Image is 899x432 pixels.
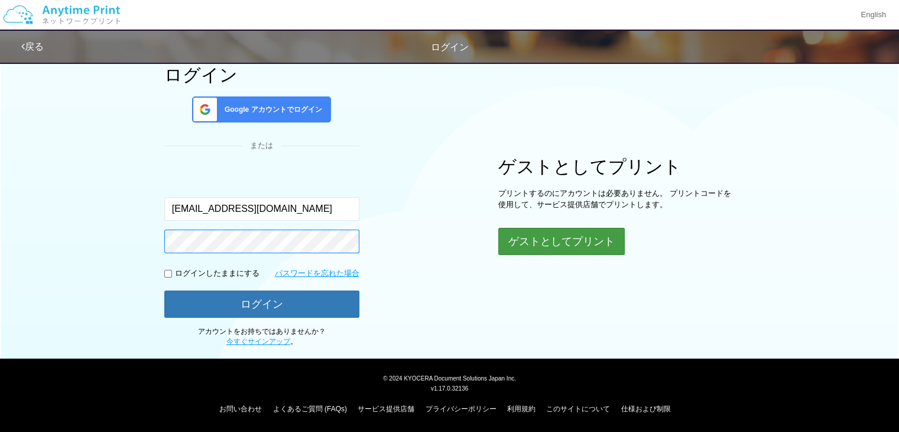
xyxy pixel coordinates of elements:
h1: ログイン [164,65,359,85]
a: プライバシーポリシー [426,405,496,413]
a: 戻る [21,41,44,51]
a: このサイトについて [546,405,610,413]
span: Google アカウントでログイン [220,105,322,115]
span: v1.17.0.32136 [431,385,468,392]
a: サービス提供店舗 [358,405,414,413]
a: よくあるご質問 (FAQs) [273,405,347,413]
a: 今すぐサインアップ [226,337,290,346]
a: パスワードを忘れた場合 [275,268,359,279]
input: メールアドレス [164,197,359,221]
span: © 2024 KYOCERA Document Solutions Japan Inc. [383,374,516,382]
h1: ゲストとしてプリント [498,157,735,176]
p: プリントするのにアカウントは必要ありません。 プリントコードを使用して、サービス提供店舗でプリントします。 [498,188,735,210]
button: ゲストとしてプリント [498,228,625,255]
a: お問い合わせ [219,405,262,413]
p: ログインしたままにする [175,268,259,279]
a: 仕様および制限 [621,405,671,413]
a: 利用規約 [507,405,535,413]
span: 。 [226,337,297,346]
div: または [164,140,359,151]
p: アカウントをお持ちではありませんか？ [164,327,359,347]
span: ログイン [431,42,469,52]
button: ログイン [164,291,359,318]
